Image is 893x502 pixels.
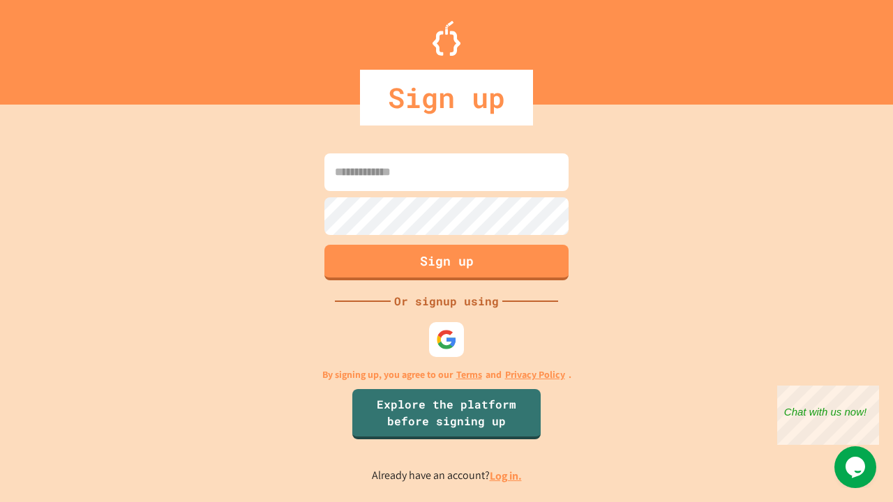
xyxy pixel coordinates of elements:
[777,386,879,445] iframe: chat widget
[372,467,522,485] p: Already have an account?
[352,389,541,439] a: Explore the platform before signing up
[324,245,569,280] button: Sign up
[456,367,482,382] a: Terms
[505,367,565,382] a: Privacy Policy
[322,367,571,382] p: By signing up, you agree to our and .
[834,446,879,488] iframe: chat widget
[433,21,460,56] img: Logo.svg
[436,329,457,350] img: google-icon.svg
[391,293,502,310] div: Or signup using
[360,70,533,125] div: Sign up
[490,469,522,483] a: Log in.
